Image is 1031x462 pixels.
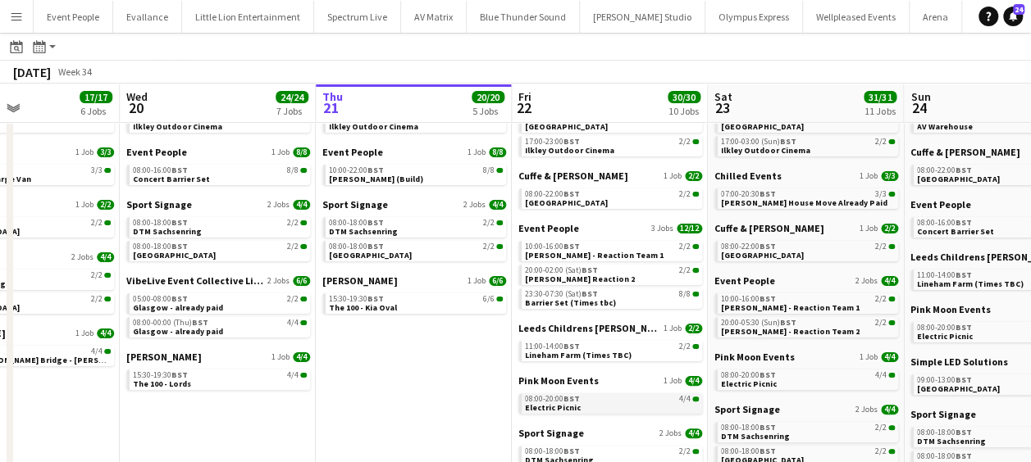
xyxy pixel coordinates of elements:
span: 10:00-16:00 [525,242,580,251]
a: Sport Signage2 Jobs4/4 [126,198,310,211]
span: BST [367,217,384,228]
a: Chilled Events1 Job3/3 [714,170,898,182]
span: Cuffe & Taylor [714,222,824,234]
span: Event People [910,198,971,211]
span: 2 Jobs [463,200,486,210]
a: 08:00-18:00BST2/2[GEOGRAPHIC_DATA] [329,241,503,260]
span: BST [780,136,796,147]
span: 23:30-07:30 (Sat) [525,290,598,298]
a: 15:30-19:30BST6/6The 100 - Kia Oval [329,293,503,312]
span: BST [956,269,972,280]
span: Chilled Events [714,170,782,182]
span: 4/4 [489,200,506,210]
span: 11:00-14:00 [917,271,972,279]
span: 2/2 [679,138,691,146]
span: 2/2 [483,242,495,251]
span: 4/4 [293,200,310,210]
span: Electric Picnic [721,378,777,389]
a: Event People2 Jobs4/4 [714,274,898,287]
div: Cuffe & [PERSON_NAME]1 Job2/208:00-22:00BST2/2[GEOGRAPHIC_DATA] [714,222,898,274]
span: BST [563,341,580,351]
span: 2/2 [875,423,887,432]
span: 08:00-18:00 [329,219,384,227]
span: 4/4 [97,328,114,338]
a: 10:00-22:00BST8/8[PERSON_NAME] (Build) [329,165,503,183]
a: 08:00-20:00BST4/4Electric Picnic [525,393,699,412]
span: 2/2 [91,295,103,303]
a: Event People3 Jobs12/12 [518,222,702,234]
span: 1 Job [468,276,486,286]
span: 2 Jobs [855,405,878,414]
span: 08:00-16:00 [133,166,188,174]
a: 08:00-00:00 (Thu)BST4/4Glasgow - already paid [133,317,307,336]
span: Lister Park [721,121,804,132]
span: Wasserman [322,274,398,287]
span: 3/3 [91,166,103,174]
span: BST [171,165,188,175]
span: Coldplay - Reaction Team 1 [525,250,664,260]
span: Ilkley Outdoor Cinema [133,121,222,132]
span: 12/12 [677,224,702,233]
span: BST [956,217,972,228]
span: 2/2 [679,447,691,455]
span: 07:00-20:30 [721,190,776,198]
span: 6/6 [489,276,506,286]
span: BST [956,322,972,333]
span: 1 Job [860,352,878,362]
span: Sport Signage [910,408,976,420]
span: 2 Jobs [267,276,290,286]
a: [PERSON_NAME]1 Job4/4 [126,351,310,363]
span: 1 Job [271,147,290,157]
span: BST [780,317,796,328]
span: 1 Job [468,147,486,157]
span: Coldplay (Build) [329,174,423,184]
span: BST [956,427,972,437]
div: VibeLive Event Collective Limited2 Jobs6/605:00-08:00BST2/2Glasgow - already paid08:00-00:00 (Thu... [126,274,310,351]
span: BST [563,241,580,251]
a: Sport Signage2 Jobs4/4 [518,427,702,439]
span: 4/4 [881,276,898,286]
span: Sydelle House Move Already Paid [721,197,887,208]
span: BST [760,369,776,380]
a: 17:00-23:00BST2/2Ilkley Outdoor Cinema [525,136,699,155]
span: AV Warehouse [917,121,973,132]
span: Pink Moon Events [910,303,991,315]
a: 11:00-14:00BST2/2Lineham Farm (Times TBC) [525,341,699,360]
span: 1 Job [75,200,94,210]
span: Sport Signage [518,427,584,439]
span: 4/4 [97,252,114,262]
span: 8/8 [489,147,506,157]
a: 07:00-20:30BST3/3[PERSON_NAME] House Move Already Paid [721,188,895,207]
span: 08:00-18:00 [721,423,776,432]
a: 17:00-03:00 (Sun)BST2/2Ilkley Outdoor Cinema [721,136,895,155]
span: BST [956,165,972,175]
div: Pink Moon Events1 Job4/408:00-20:00BST4/4Electric Picnic [714,351,898,403]
span: BST [582,288,598,299]
span: BST [367,293,384,304]
span: 2/2 [881,224,898,233]
a: 08:00-16:00BST8/8Concert Barrier Set [133,165,307,183]
button: Arena [910,1,962,33]
span: York Racecourse [917,383,1000,394]
span: BST [582,265,598,275]
span: BST [956,374,972,385]
span: 08:00-16:00 [917,219,972,227]
a: Event People1 Job8/8 [322,146,506,158]
span: 2/2 [97,200,114,210]
span: 3/3 [97,147,114,157]
span: Electric Picnic [525,402,581,413]
span: 8/8 [679,290,691,298]
button: AV Matrix [401,1,467,33]
span: BST [171,293,188,304]
span: 15:30-19:30 [329,295,384,303]
span: 1 Job [664,324,682,333]
span: 17:00-23:00 [525,138,580,146]
span: 08:00-20:00 [525,395,580,403]
span: Lister Park [525,121,608,132]
span: 2/2 [91,219,103,227]
span: BST [367,165,384,175]
span: 10:00-16:00 [721,295,776,303]
span: Sport Signage [714,403,780,415]
span: 6/6 [483,295,495,303]
span: DTM Sachsenring [721,431,790,442]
